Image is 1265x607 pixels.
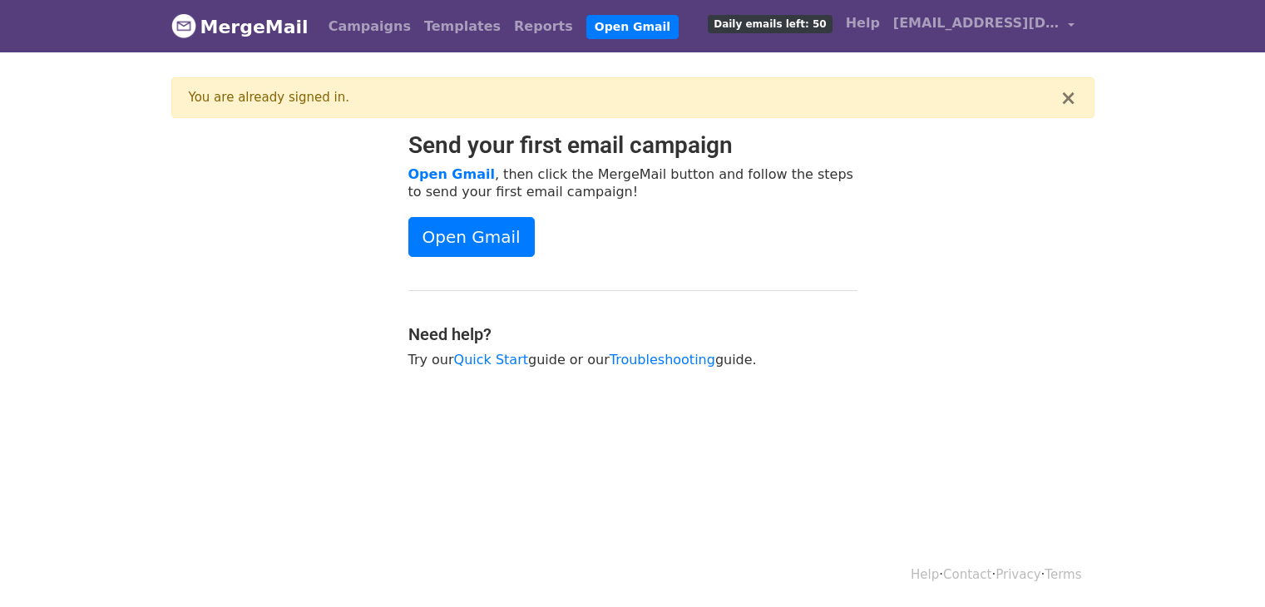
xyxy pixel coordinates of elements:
[408,165,857,200] p: , then click the MergeMail button and follow the steps to send your first email campaign!
[610,352,715,368] a: Troubleshooting
[408,131,857,160] h2: Send your first email campaign
[418,10,507,43] a: Templates
[454,352,528,368] a: Quick Start
[887,7,1081,46] a: [EMAIL_ADDRESS][DOMAIN_NAME]
[507,10,580,43] a: Reports
[408,166,495,182] a: Open Gmail
[701,7,838,40] a: Daily emails left: 50
[408,324,857,344] h4: Need help?
[893,13,1060,33] span: [EMAIL_ADDRESS][DOMAIN_NAME]
[1045,567,1081,582] a: Terms
[996,567,1040,582] a: Privacy
[408,351,857,368] p: Try our guide or our guide.
[189,88,1060,107] div: You are already signed in.
[839,7,887,40] a: Help
[586,15,679,39] a: Open Gmail
[911,567,939,582] a: Help
[171,9,309,44] a: MergeMail
[171,13,196,38] img: MergeMail logo
[708,15,832,33] span: Daily emails left: 50
[943,567,991,582] a: Contact
[408,217,535,257] a: Open Gmail
[1060,88,1076,108] button: ×
[322,10,418,43] a: Campaigns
